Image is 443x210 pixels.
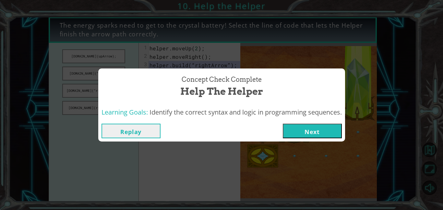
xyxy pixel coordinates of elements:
[102,124,161,138] button: Replay
[102,108,148,117] span: Learning Goals:
[283,124,342,138] button: Next
[182,75,262,84] span: Concept Check Complete
[150,108,342,117] span: Identify the correct syntax and logic in programming sequences.
[180,84,263,98] span: Help the Helper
